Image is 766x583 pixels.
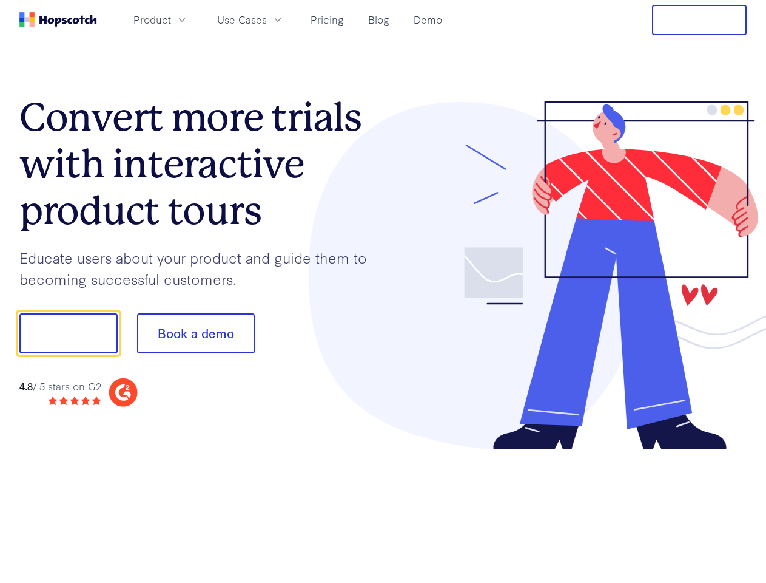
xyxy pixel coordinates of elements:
button: Show me! [19,313,118,353]
a: Home [19,12,97,27]
strong: 4.8 [19,379,33,393]
span: Use Cases [217,12,267,27]
button: Book a demo [137,313,255,353]
p: Educate users about your product and guide them to becoming successful customers. [19,247,383,289]
h1: Convert more trials with interactive product tours [19,94,383,234]
a: Pricing [306,10,349,30]
button: Use Cases [210,10,291,30]
button: Free Trial [652,5,747,35]
a: Blog [363,10,394,30]
div: / 5 stars on G2 [19,379,101,394]
span: Product [133,12,171,27]
a: Demo [409,10,447,30]
button: Product [126,10,195,30]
